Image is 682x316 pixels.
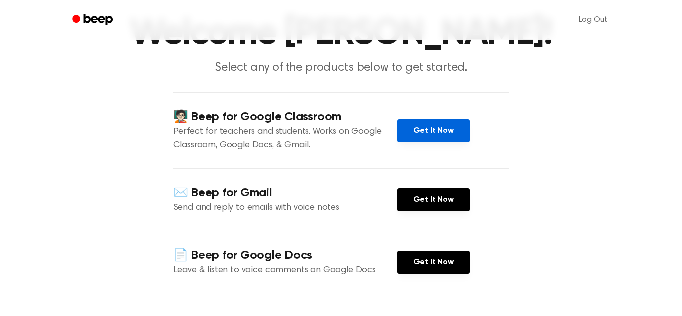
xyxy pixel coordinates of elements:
[397,119,470,142] a: Get It Now
[397,251,470,274] a: Get It Now
[397,188,470,211] a: Get It Now
[65,10,122,30] a: Beep
[173,125,397,152] p: Perfect for teachers and students. Works on Google Classroom, Google Docs, & Gmail.
[173,201,397,215] p: Send and reply to emails with voice notes
[149,60,533,76] p: Select any of the products below to get started.
[173,247,397,264] h4: 📄 Beep for Google Docs
[173,264,397,277] p: Leave & listen to voice comments on Google Docs
[569,8,617,32] a: Log Out
[173,109,397,125] h4: 🧑🏻‍🏫 Beep for Google Classroom
[173,185,397,201] h4: ✉️ Beep for Gmail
